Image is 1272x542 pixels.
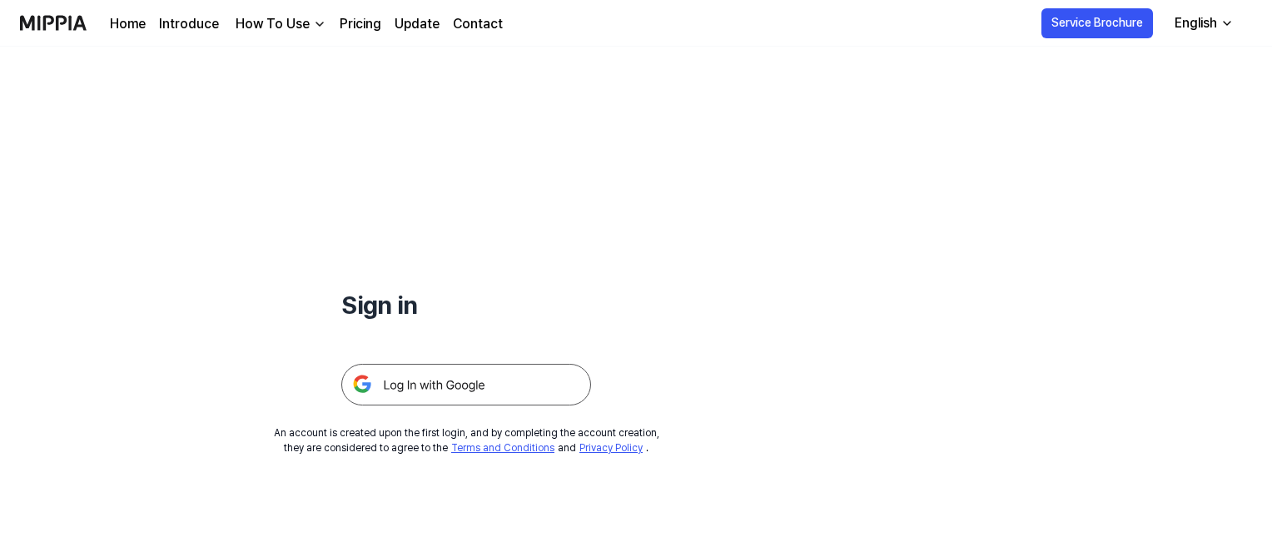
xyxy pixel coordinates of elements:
[340,14,381,34] a: Pricing
[1041,8,1153,38] button: Service Brochure
[451,442,554,454] a: Terms and Conditions
[453,14,503,34] a: Contact
[1171,13,1220,33] div: English
[274,425,659,455] div: An account is created upon the first login, and by completing the account creation, they are cons...
[1161,7,1244,40] button: English
[579,442,643,454] a: Privacy Policy
[395,14,440,34] a: Update
[232,14,326,34] button: How To Use
[341,364,591,405] img: 구글 로그인 버튼
[159,14,219,34] a: Introduce
[341,286,591,324] h1: Sign in
[313,17,326,31] img: down
[232,14,313,34] div: How To Use
[110,14,146,34] a: Home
